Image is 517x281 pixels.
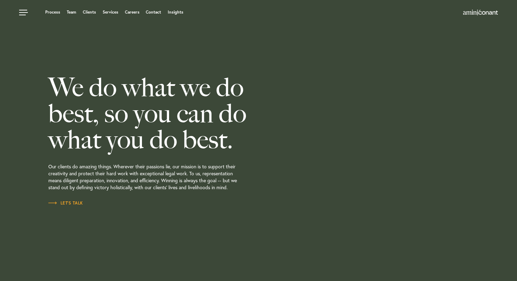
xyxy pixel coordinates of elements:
[45,10,60,14] a: Process
[67,10,76,14] a: Team
[168,10,183,14] a: Insights
[125,10,140,14] a: Careers
[48,153,296,200] p: Our clients do amazing things. Wherever their passions lie, our mission is to support their creat...
[83,10,96,14] a: Clients
[48,200,83,207] a: Let’s Talk
[48,74,296,153] h2: We do what we do best, so you can do what you do best.
[103,10,118,14] a: Services
[146,10,161,14] a: Contact
[463,10,498,15] img: Amini & Conant
[48,201,83,205] span: Let’s Talk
